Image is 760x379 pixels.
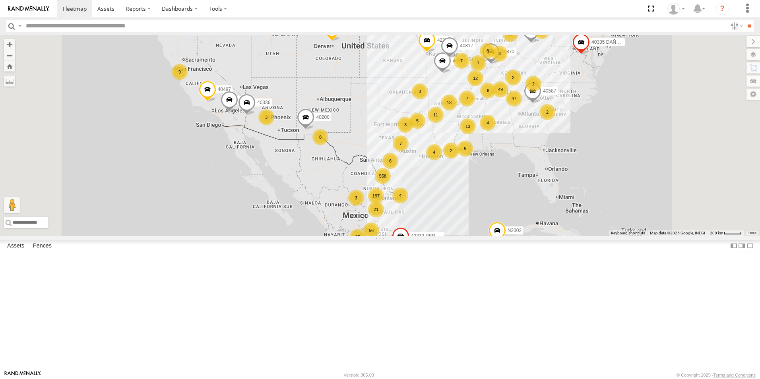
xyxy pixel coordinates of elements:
label: Hide Summary Table [746,240,754,252]
label: Fences [29,240,56,251]
span: N2302 [508,228,522,233]
img: rand-logo.svg [8,6,49,12]
div: 7 [459,91,475,106]
div: 13 [460,118,476,134]
button: Zoom Home [4,61,15,72]
label: Assets [3,240,28,251]
button: Keyboard shortcuts [611,230,645,236]
div: 197 [368,188,384,204]
label: Dock Summary Table to the Left [730,240,738,252]
button: Map Scale: 200 km per 42 pixels [708,230,744,236]
div: 12 [467,70,483,86]
div: 7 [454,53,469,69]
i: ? [716,2,729,15]
div: 4 [426,144,442,160]
div: 49 [492,81,508,97]
div: 558 [375,168,391,184]
label: Measure [4,75,15,87]
div: 5 [457,141,473,157]
span: 40336 [257,100,270,106]
div: 8 [312,129,328,145]
label: Search Filter Options [727,20,744,32]
div: 4 [492,46,508,62]
span: Map data ©2025 Google, INEGI [650,231,705,235]
span: 40870 [501,49,514,54]
div: 4 [480,115,496,131]
div: 2 [505,70,521,85]
div: 7 [470,55,486,71]
span: 40335 DAÑADO [591,40,626,45]
button: Zoom out [4,50,15,61]
div: 9 [172,64,188,80]
label: Dock Summary Table to the Right [738,240,746,252]
div: 3 [397,117,413,133]
div: 2 [443,143,459,159]
span: 42313 PERDIDO [411,233,447,239]
span: 200 km [710,231,723,235]
div: 6 [382,153,398,169]
div: 5 [409,113,425,129]
div: 3 [412,83,428,99]
div: 8 [480,43,496,59]
span: 40817 [460,43,473,49]
div: 3 [348,190,364,206]
div: 4 [392,188,408,203]
span: 40351 [453,58,466,64]
div: Caseta Laredo TX [665,3,688,15]
div: 53 [350,229,366,245]
span: 42237 [437,38,450,43]
div: 21 [368,201,384,217]
a: Terms and Conditions [713,373,756,377]
button: Drag Pegman onto the map to open Street View [4,197,20,213]
div: 2 [525,76,541,92]
div: 2 [539,104,555,120]
div: Version: 305.03 [344,373,374,377]
div: 3 [258,109,274,125]
label: Map Settings [746,89,760,100]
div: 11 [428,107,444,123]
a: Terms [748,232,756,235]
div: 13 [441,95,457,110]
span: 40497 [218,87,231,92]
button: Zoom in [4,39,15,50]
a: Visit our Website [4,371,41,379]
div: 47 [506,91,522,106]
div: 56 [363,222,379,238]
label: Search Query [17,20,23,32]
span: 40587 [543,88,556,94]
span: 40200 [316,115,329,120]
div: © Copyright 2025 - [677,373,756,377]
div: 6 [480,83,496,99]
div: 7 [393,135,409,151]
